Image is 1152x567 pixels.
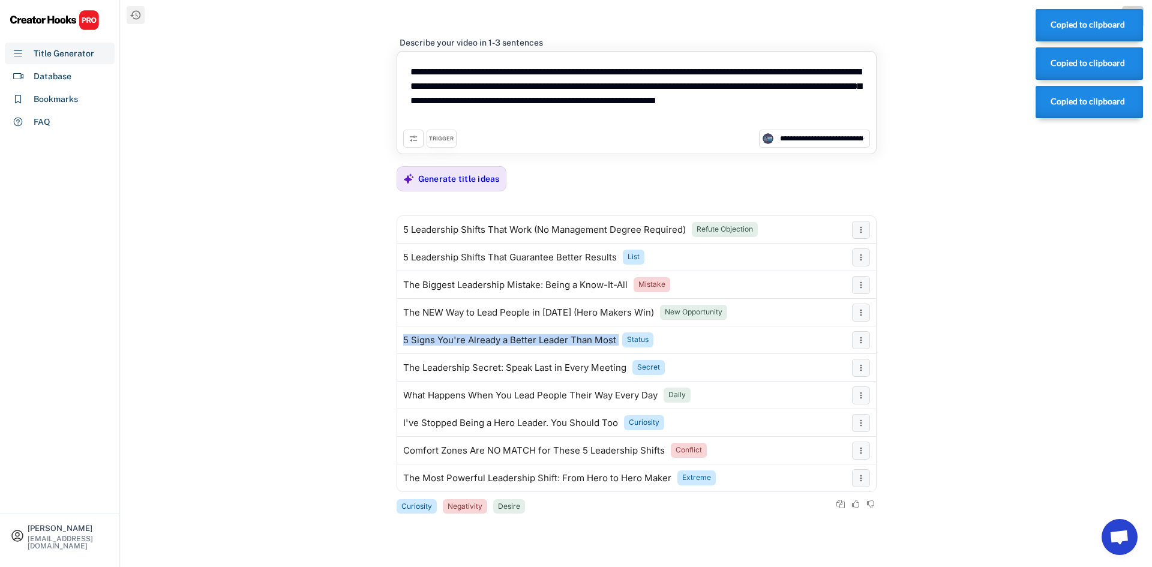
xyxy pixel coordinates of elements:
div: Mistake [638,280,665,290]
img: channels4_profile.jpg [763,133,773,144]
a: Open chat [1102,519,1138,555]
div: Desire [498,502,520,512]
div: Describe your video in 1-3 sentences [400,37,543,48]
div: List [628,252,640,262]
div: Curiosity [629,418,659,428]
div: Curiosity [401,502,432,512]
strong: Copied to clipboard [1051,97,1125,106]
div: New Opportunity [665,307,722,317]
div: Daily [668,390,686,400]
div: FAQ [34,116,50,128]
div: What Happens When You Lead People Their Way Every Day [403,391,658,400]
strong: Copied to clipboard [1051,20,1125,29]
div: Title Generator [34,47,94,60]
div: The Biggest Leadership Mistake: Being a Know-It-All [403,280,628,290]
strong: Copied to clipboard [1051,58,1125,68]
div: Comfort Zones Are NO MATCH for These 5 Leadership Shifts [403,446,665,455]
div: Secret [637,362,660,373]
div: 5 Leadership Shifts That Guarantee Better Results [403,253,617,262]
div: TRIGGER [429,135,454,143]
div: Status [627,335,649,345]
div: The NEW Way to Lead People in [DATE] (Hero Makers Win) [403,308,654,317]
div: Extreme [682,473,711,483]
div: The Leadership Secret: Speak Last in Every Meeting [403,363,626,373]
div: Bookmarks [34,93,78,106]
div: [EMAIL_ADDRESS][DOMAIN_NAME] [28,535,109,550]
div: Database [34,70,71,83]
div: Generate title ideas [418,173,500,184]
div: The Most Powerful Leadership Shift: From Hero to Hero Maker [403,473,671,483]
img: CHPRO%20Logo.svg [10,10,100,31]
div: Refute Objection [697,224,753,235]
div: I've Stopped Being a Hero Leader. You Should Too [403,418,618,428]
div: Conflict [676,445,702,455]
div: 5 Signs You're Already a Better Leader Than Most [403,335,616,345]
div: [PERSON_NAME] [28,524,109,532]
div: Negativity [448,502,482,512]
div: 5 Leadership Shifts That Work (No Management Degree Required) [403,225,686,235]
